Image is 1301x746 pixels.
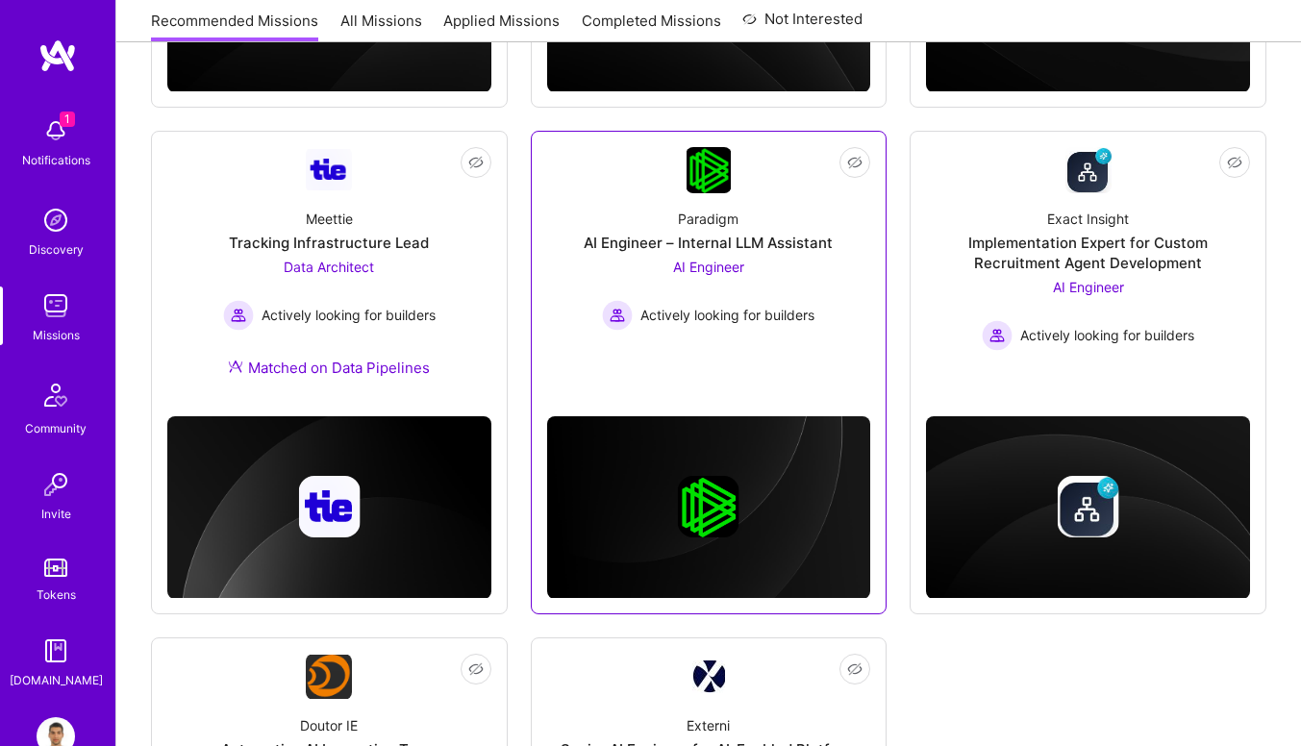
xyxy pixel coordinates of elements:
img: cover [167,416,491,600]
div: [DOMAIN_NAME] [10,670,103,690]
i: icon EyeClosed [847,155,863,170]
img: Company logo [298,476,360,537]
span: AI Engineer [673,259,744,275]
div: Discovery [29,239,84,260]
span: Data Architect [284,259,374,275]
img: Invite [37,465,75,504]
div: Matched on Data Pipelines [228,358,430,378]
a: Applied Missions [443,11,560,42]
div: Paradigm [678,209,738,229]
img: guide book [37,632,75,670]
div: Implementation Expert for Custom Recruitment Agent Development [926,233,1250,273]
img: discovery [37,201,75,239]
div: Meettie [306,209,353,229]
div: Notifications [22,150,90,170]
a: All Missions [340,11,422,42]
span: Actively looking for builders [1020,325,1194,345]
i: icon EyeClosed [847,661,863,677]
a: Completed Missions [582,11,721,42]
span: AI Engineer [1053,279,1124,295]
img: Company Logo [306,149,352,190]
div: Tracking Infrastructure Lead [229,233,429,253]
div: Exact Insight [1047,209,1129,229]
img: cover [547,416,871,600]
img: Company Logo [687,147,732,193]
img: Ateam Purple Icon [228,359,243,374]
div: Invite [41,504,71,524]
img: Company logo [1058,476,1119,537]
a: Company LogoExact InsightImplementation Expert for Custom Recruitment Agent DevelopmentAI Enginee... [926,147,1250,365]
img: tokens [44,559,67,577]
img: Actively looking for builders [602,300,633,331]
img: cover [926,416,1250,600]
img: Community [33,372,79,418]
div: Externi [687,715,730,735]
div: Missions [33,325,80,345]
img: Actively looking for builders [982,320,1013,351]
span: 1 [60,112,75,127]
div: AI Engineer – Internal LLM Assistant [584,233,833,253]
a: Company LogoMeettieTracking Infrastructure LeadData Architect Actively looking for buildersActive... [167,147,491,401]
img: Company Logo [692,660,725,693]
img: Actively looking for builders [223,300,254,331]
span: Actively looking for builders [640,305,814,325]
img: Company Logo [1065,147,1112,193]
a: Company LogoParadigmAI Engineer – Internal LLM AssistantAI Engineer Actively looking for builders... [547,147,871,365]
div: Doutor IE [300,715,358,735]
div: Tokens [37,584,76,605]
a: Not Interested [742,8,863,42]
div: Community [25,418,87,438]
img: Company Logo [306,655,352,699]
img: bell [37,112,75,150]
img: Company logo [678,476,739,537]
img: logo [38,38,77,73]
i: icon EyeClosed [468,661,484,677]
i: icon EyeClosed [1227,155,1242,170]
span: Actively looking for builders [262,305,436,325]
a: Recommended Missions [151,11,318,42]
i: icon EyeClosed [468,155,484,170]
img: teamwork [37,286,75,325]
